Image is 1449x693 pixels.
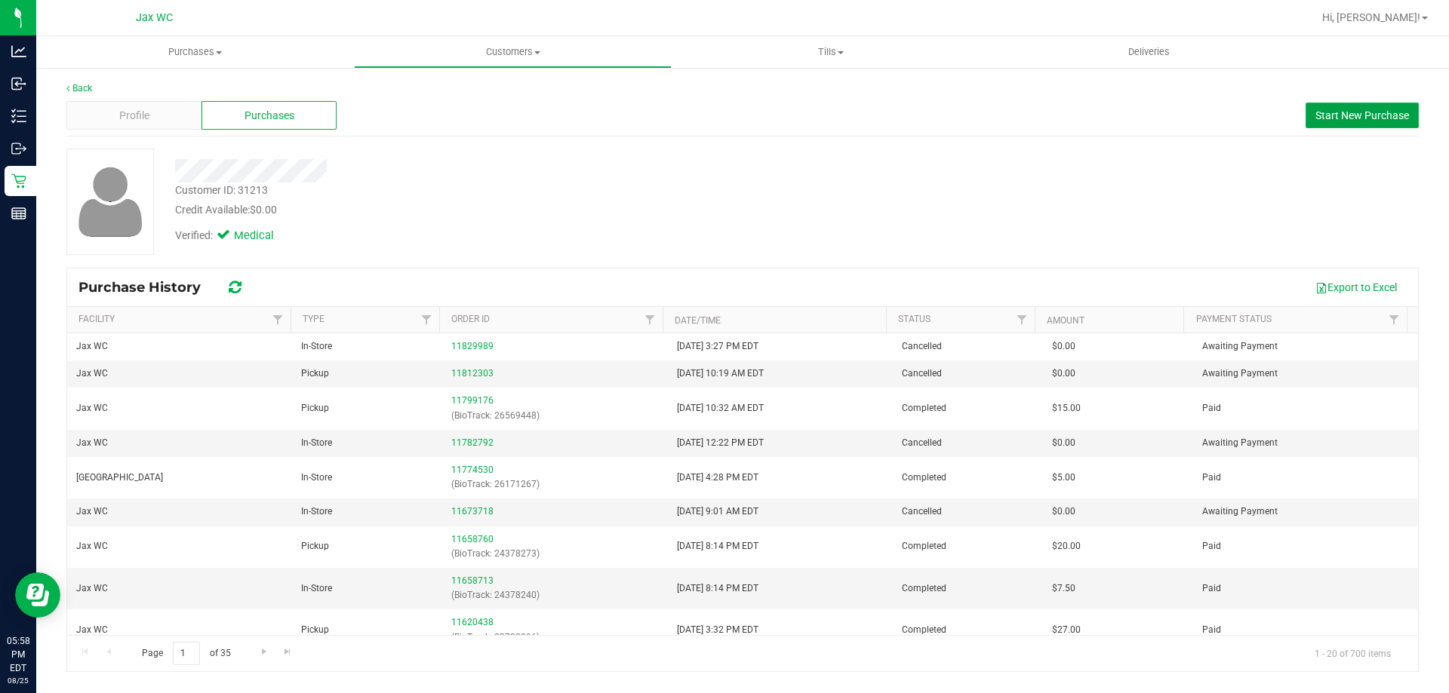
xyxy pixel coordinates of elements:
p: (BioTrack: 24378240) [451,588,658,603]
a: Status [898,314,931,324]
span: Hi, [PERSON_NAME]! [1322,11,1420,23]
a: Go to the last page [277,642,299,662]
span: Jax WC [76,623,108,637]
inline-svg: Analytics [11,44,26,59]
span: Profile [119,108,149,124]
a: 11799176 [451,395,494,406]
span: In-Store [301,504,332,519]
inline-svg: Inventory [11,109,26,124]
span: Completed [902,623,946,637]
a: 11782792 [451,437,494,448]
a: Go to the next page [253,642,275,662]
span: Awaiting Payment [1202,436,1278,450]
span: Start New Purchase [1315,109,1409,121]
span: In-Store [301,436,332,450]
span: Awaiting Payment [1202,504,1278,519]
span: Cancelled [902,504,942,519]
a: Purchases [36,36,354,68]
a: 11673718 [451,506,494,517]
a: Payment Status [1196,314,1272,324]
span: [DATE] 8:14 PM EDT [677,581,758,596]
p: (BioTrack: 23782896) [451,630,658,645]
span: Paid [1202,539,1221,553]
a: Type [303,314,325,324]
span: [DATE] 3:27 PM EDT [677,339,758,354]
a: Facility [78,314,115,324]
a: 11658713 [451,575,494,586]
span: [DATE] 10:32 AM EDT [677,401,764,415]
span: $27.00 [1052,623,1081,637]
span: Jax WC [76,504,108,519]
div: Credit Available: [175,202,840,218]
p: (BioTrack: 26569448) [451,409,658,423]
span: Jax WC [76,581,108,596]
inline-svg: Reports [11,206,26,221]
span: Jax WC [76,401,108,415]
span: Pickup [301,623,329,637]
span: $5.00 [1052,471,1075,485]
span: Paid [1202,623,1221,637]
span: Page of 35 [129,642,243,665]
a: Amount [1047,315,1084,326]
a: Filter [1382,307,1407,333]
span: Completed [902,539,946,553]
span: Pickup [301,539,329,553]
span: Cancelled [902,339,942,354]
a: Filter [266,307,291,333]
span: $0.00 [1052,339,1075,354]
span: $0.00 [1052,366,1075,381]
span: $0.00 [1052,504,1075,519]
span: $0.00 [1052,436,1075,450]
span: Purchases [36,45,354,59]
span: Completed [902,401,946,415]
p: (BioTrack: 26171267) [451,477,658,492]
a: 11829989 [451,341,494,351]
p: 08/25 [7,675,29,686]
span: $15.00 [1052,401,1081,415]
span: $7.50 [1052,581,1075,596]
a: Deliveries [990,36,1308,68]
span: In-Store [301,339,332,354]
inline-svg: Inbound [11,76,26,91]
span: [DATE] 10:19 AM EDT [677,366,764,381]
a: Tills [672,36,989,68]
span: [DATE] 4:28 PM EDT [677,471,758,485]
span: Pickup [301,366,329,381]
a: Date/Time [675,315,721,326]
span: Cancelled [902,436,942,450]
a: 11774530 [451,465,494,475]
span: [DATE] 3:32 PM EDT [677,623,758,637]
button: Export to Excel [1306,274,1407,300]
span: Completed [902,471,946,485]
span: Paid [1202,401,1221,415]
span: In-Store [301,471,332,485]
span: $20.00 [1052,539,1081,553]
span: Paid [1202,471,1221,485]
span: Jax WC [76,339,108,354]
span: Awaiting Payment [1202,339,1278,354]
a: Customers [354,36,672,68]
span: Pickup [301,401,329,415]
div: Customer ID: 31213 [175,182,268,198]
p: 05:58 PM EDT [7,634,29,675]
a: 11620438 [451,617,494,627]
span: Customers [355,45,671,59]
a: Filter [638,307,663,333]
a: Order ID [451,314,490,324]
iframe: Resource center [15,572,60,618]
a: 11812303 [451,368,494,379]
span: 1 - 20 of 700 items [1303,642,1403,664]
input: 1 [173,642,200,665]
a: 11658760 [451,534,494,544]
span: [DATE] 8:14 PM EDT [677,539,758,553]
p: (BioTrack: 24378273) [451,547,658,561]
span: Cancelled [902,366,942,381]
inline-svg: Retail [11,173,26,189]
span: [DATE] 9:01 AM EDT [677,504,758,519]
span: $0.00 [250,204,277,216]
a: Back [66,83,92,94]
div: Verified: [175,228,294,244]
span: Jax WC [76,539,108,553]
a: Filter [414,307,439,333]
span: Jax WC [76,366,108,381]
